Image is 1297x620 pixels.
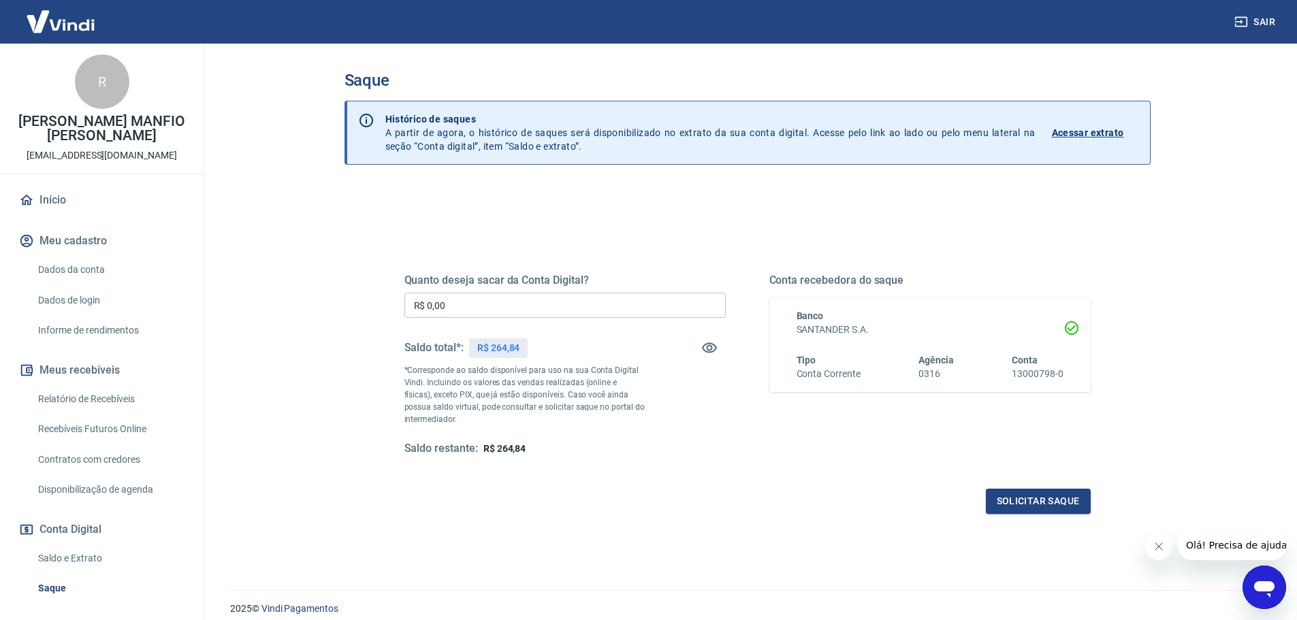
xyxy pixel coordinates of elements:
p: A partir de agora, o histórico de saques será disponibilizado no extrato da sua conta digital. Ac... [385,112,1036,153]
p: [EMAIL_ADDRESS][DOMAIN_NAME] [27,148,177,163]
h6: 13000798-0 [1012,367,1063,381]
span: Olá! Precisa de ajuda? [8,10,114,20]
h5: Quanto deseja sacar da Conta Digital? [404,274,726,287]
h5: Saldo total*: [404,341,464,355]
a: Disponibilização de agenda [33,476,187,504]
h3: Saque [345,71,1151,90]
button: Solicitar saque [986,489,1091,514]
p: [PERSON_NAME] MANFIO [PERSON_NAME] [11,114,193,143]
button: Meu cadastro [16,226,187,256]
span: R$ 264,84 [483,443,526,454]
iframe: Botão para abrir a janela de mensagens [1243,566,1286,609]
a: Relatório de Recebíveis [33,385,187,413]
a: Saque [33,574,187,602]
span: Banco [797,310,824,321]
h5: Conta recebedora do saque [769,274,1091,287]
p: Histórico de saques [385,112,1036,126]
button: Conta Digital [16,515,187,544]
h6: 0316 [918,367,954,381]
p: 2025 © [230,602,1264,616]
button: Meus recebíveis [16,355,187,385]
iframe: Mensagem da empresa [1178,530,1286,560]
span: Conta [1012,355,1038,365]
span: Tipo [797,355,816,365]
h5: Saldo restante: [404,442,478,456]
p: R$ 264,84 [477,341,520,355]
button: Sair [1232,10,1281,35]
img: Vindi [16,1,105,42]
a: Vindi Pagamentos [261,603,338,614]
span: Agência [918,355,954,365]
a: Dados de login [33,287,187,314]
iframe: Fechar mensagem [1145,533,1172,560]
p: Acessar extrato [1052,126,1124,140]
a: Acessar extrato [1052,112,1139,153]
h6: SANTANDER S.A. [797,323,1063,337]
a: Dados da conta [33,256,187,284]
a: Informe de rendimentos [33,316,187,344]
a: Saldo e Extrato [33,544,187,572]
p: *Corresponde ao saldo disponível para uso na sua Conta Digital Vindi. Incluindo os valores das ve... [404,364,645,425]
div: R [75,54,129,109]
a: Recebíveis Futuros Online [33,415,187,443]
a: Início [16,185,187,215]
a: Contratos com credores [33,446,187,474]
h6: Conta Corrente [797,367,861,381]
